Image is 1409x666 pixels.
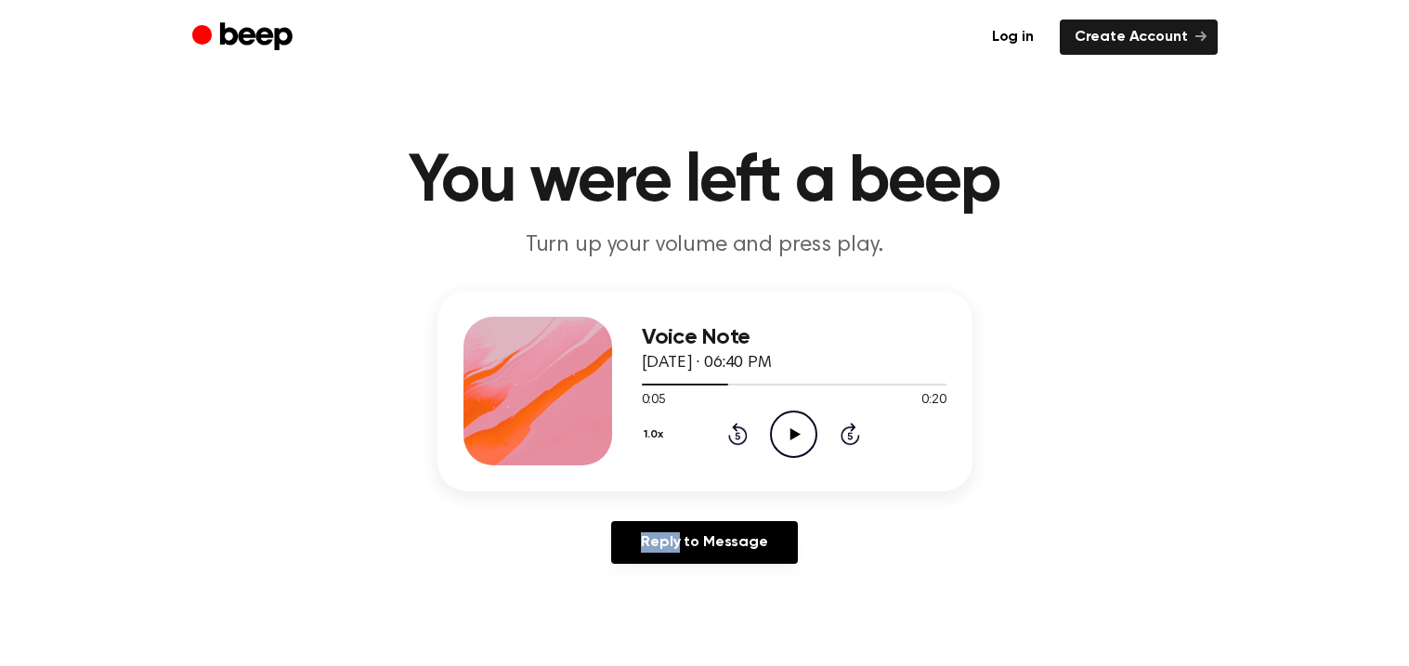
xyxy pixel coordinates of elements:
span: [DATE] · 06:40 PM [642,355,772,372]
h3: Voice Note [642,325,946,350]
span: 0:20 [921,391,946,411]
span: 0:05 [642,391,666,411]
a: Beep [192,20,297,56]
a: Log in [977,20,1049,55]
button: 1.0x [642,419,671,451]
a: Create Account [1060,20,1218,55]
a: Reply to Message [611,521,797,564]
p: Turn up your volume and press play. [348,230,1062,261]
h1: You were left a beep [229,149,1181,215]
